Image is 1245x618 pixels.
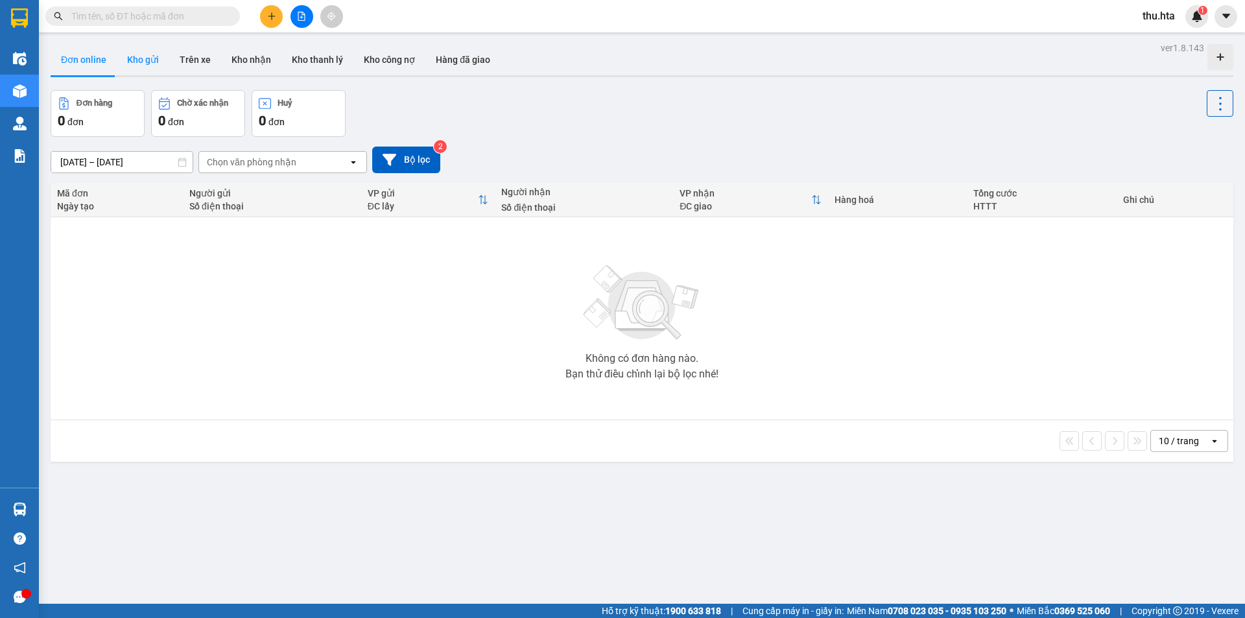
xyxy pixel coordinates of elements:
div: Mã đơn [57,188,176,198]
svg: open [1209,436,1220,446]
div: VP gửi [368,188,479,198]
div: Ngày tạo [57,201,176,211]
img: warehouse-icon [13,52,27,65]
button: caret-down [1215,5,1237,28]
button: Chờ xác nhận0đơn [151,90,245,137]
button: Trên xe [169,44,221,75]
span: copyright [1173,606,1182,615]
span: question-circle [14,532,26,545]
button: aim [320,5,343,28]
div: Số điện thoại [501,202,667,213]
button: Kho gửi [117,44,169,75]
span: đơn [67,117,84,127]
span: plus [267,12,276,21]
div: ĐC lấy [368,201,479,211]
div: Người gửi [189,188,355,198]
span: 0 [259,113,266,128]
img: svg+xml;base64,PHN2ZyBjbGFzcz0ibGlzdC1wbHVnX19zdmciIHhtbG5zPSJodHRwOi8vd3d3LnczLm9yZy8yMDAwL3N2Zy... [577,257,707,348]
th: Toggle SortBy [673,183,827,217]
div: Huỷ [278,99,292,108]
span: | [1120,604,1122,618]
div: Đơn hàng [77,99,112,108]
span: đơn [268,117,285,127]
span: đơn [168,117,184,127]
span: file-add [297,12,306,21]
button: Đơn online [51,44,117,75]
div: Không có đơn hàng nào. [586,353,698,364]
span: | [731,604,733,618]
img: solution-icon [13,149,27,163]
span: caret-down [1220,10,1232,22]
div: Hàng hoá [835,195,961,205]
span: message [14,591,26,603]
span: notification [14,562,26,574]
span: 1 [1200,6,1205,15]
span: Miền Bắc [1017,604,1110,618]
sup: 2 [434,140,447,153]
strong: 1900 633 818 [665,606,721,616]
input: Select a date range. [51,152,193,172]
div: Số điện thoại [189,201,355,211]
div: Người nhận [501,187,667,197]
button: Kho công nợ [353,44,425,75]
button: Kho nhận [221,44,281,75]
div: ver 1.8.143 [1161,41,1204,55]
div: 10 / trang [1159,434,1199,447]
span: 0 [58,113,65,128]
span: thu.hta [1132,8,1185,24]
div: Tổng cước [973,188,1109,198]
sup: 1 [1198,6,1207,15]
span: ⚪️ [1010,608,1014,613]
span: Miền Nam [847,604,1006,618]
span: search [54,12,63,21]
div: Bạn thử điều chỉnh lại bộ lọc nhé! [565,369,718,379]
img: logo-vxr [11,8,28,28]
img: warehouse-icon [13,503,27,516]
div: ĐC giao [680,201,811,211]
div: Chờ xác nhận [177,99,228,108]
span: Hỗ trợ kỹ thuật: [602,604,721,618]
div: Chọn văn phòng nhận [207,156,296,169]
button: Hàng đã giao [425,44,501,75]
button: Kho thanh lý [281,44,353,75]
input: Tìm tên, số ĐT hoặc mã đơn [71,9,224,23]
div: Ghi chú [1123,195,1227,205]
span: aim [327,12,336,21]
button: Huỷ0đơn [252,90,346,137]
div: HTTT [973,201,1109,211]
button: Đơn hàng0đơn [51,90,145,137]
th: Toggle SortBy [361,183,495,217]
button: Bộ lọc [372,147,440,173]
img: warehouse-icon [13,117,27,130]
strong: 0369 525 060 [1054,606,1110,616]
div: VP nhận [680,188,811,198]
img: icon-new-feature [1191,10,1203,22]
button: plus [260,5,283,28]
span: Cung cấp máy in - giấy in: [742,604,844,618]
span: 0 [158,113,165,128]
button: file-add [290,5,313,28]
svg: open [348,157,359,167]
strong: 0708 023 035 - 0935 103 250 [888,606,1006,616]
div: Tạo kho hàng mới [1207,44,1233,70]
img: warehouse-icon [13,84,27,98]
